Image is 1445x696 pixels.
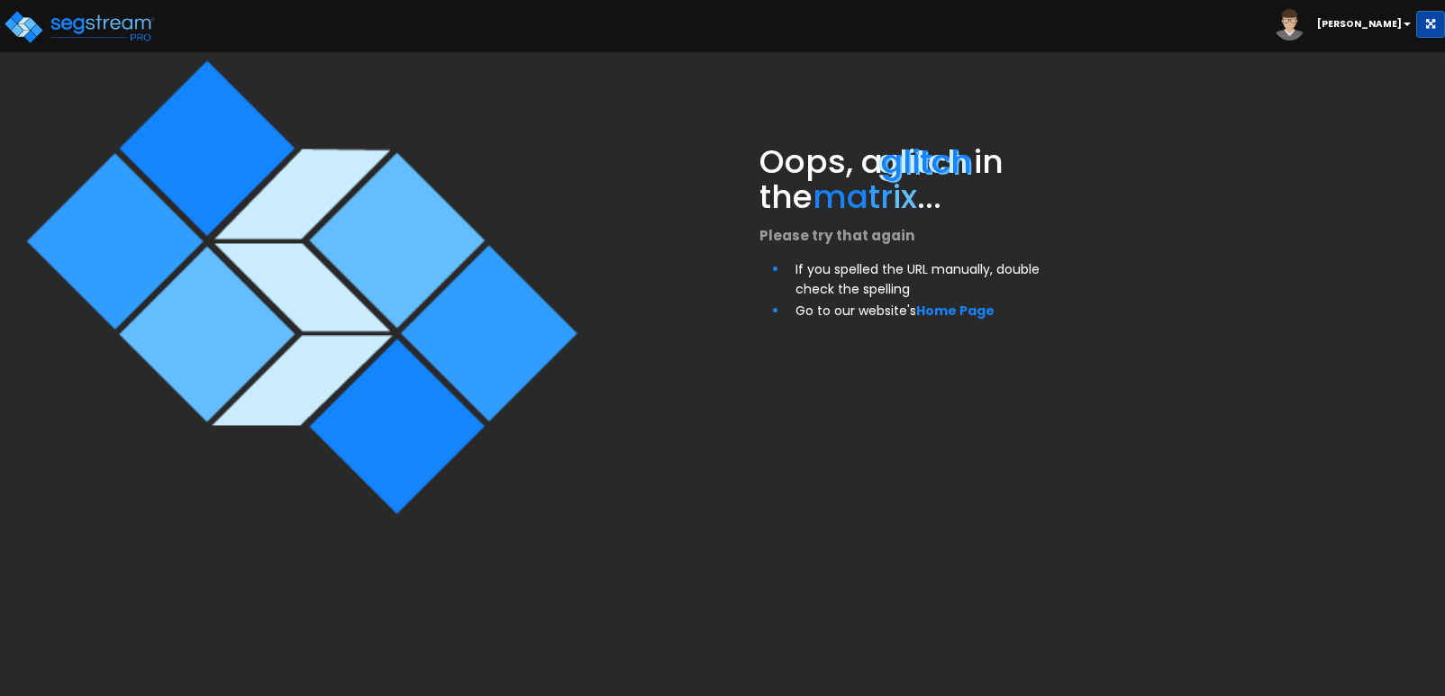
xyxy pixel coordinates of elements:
img: avatar.png [1274,9,1305,41]
span: glitch [883,139,974,185]
li: If you spelled the URL manually, double check the spelling [795,257,1047,298]
a: Home Page [916,302,995,320]
span: ma [813,174,868,220]
li: Go to our website's [795,298,1047,321]
span: ix [893,174,917,220]
span: tr [868,174,893,220]
b: [PERSON_NAME] [1317,17,1402,31]
p: Please try that again [759,224,1047,248]
img: logo_pro_r.png [3,9,156,45]
span: Oops, a in the ... [759,139,1004,221]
